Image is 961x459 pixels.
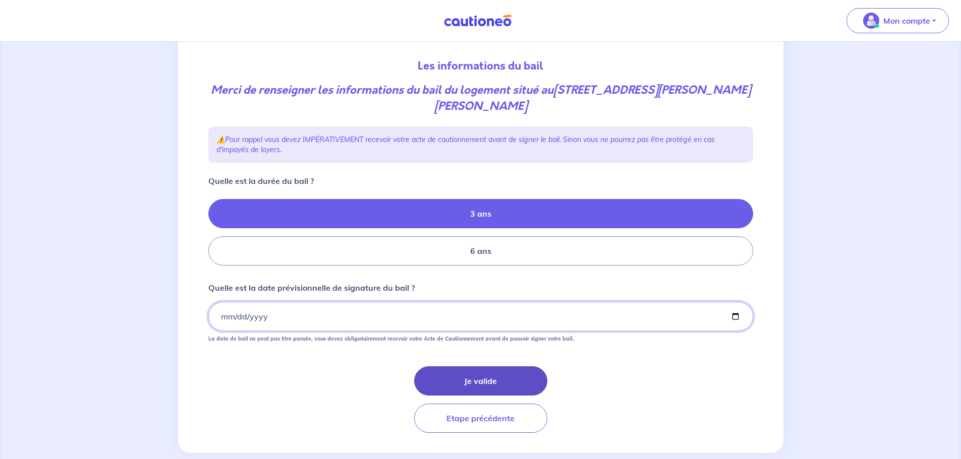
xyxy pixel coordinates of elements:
label: 6 ans [208,236,753,266]
button: Je valide [414,366,547,396]
p: Mon compte [883,15,930,27]
p: Quelle est la date prévisionnelle de signature du bail ? [208,282,415,294]
button: illu_account_valid_menu.svgMon compte [846,8,949,33]
strong: [STREET_ADDRESS][PERSON_NAME][PERSON_NAME] [434,82,751,114]
button: Etape précédente [414,404,547,433]
img: illu_account_valid_menu.svg [863,13,879,29]
p: ⚠️ [216,135,745,155]
em: Pour rappel vous devez IMPÉRATIVEMENT recevoir votre acte de cautionnement avant de signer le bai... [216,135,715,154]
img: Cautioneo [440,15,516,27]
strong: La date de bail ne peut pas être passée, vous devez obligatoirement recevoir votre Acte de Cautio... [208,335,574,342]
p: Les informations du bail [208,58,753,74]
p: Quelle est la durée du bail ? [208,175,314,187]
label: 3 ans [208,199,753,228]
em: Merci de renseigner les informations du bail du logement situé au [211,82,751,114]
input: contract-date-placeholder [208,302,753,331]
